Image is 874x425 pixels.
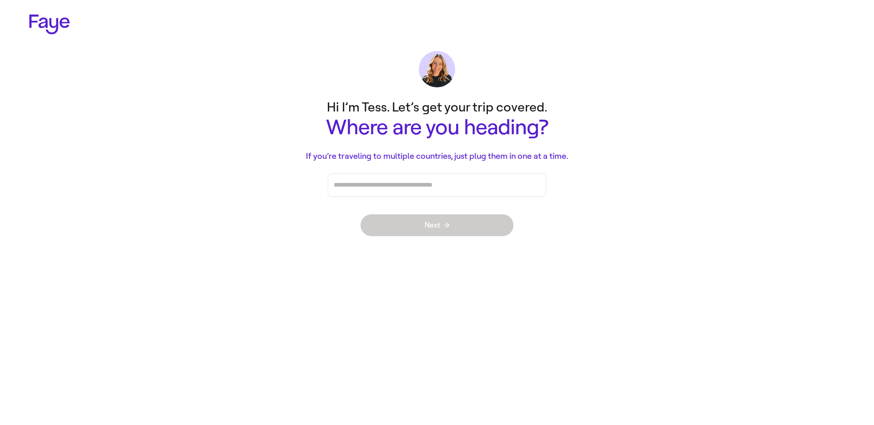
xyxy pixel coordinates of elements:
[425,222,449,229] span: Next
[334,174,540,197] div: Press enter after you type each destination
[361,214,513,236] button: Next
[255,150,619,162] p: If you’re traveling to multiple countries, just plug them in one at a time.
[255,116,619,139] h1: Where are you heading?
[255,98,619,116] p: Hi I’m Tess. Let’s get your trip covered.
